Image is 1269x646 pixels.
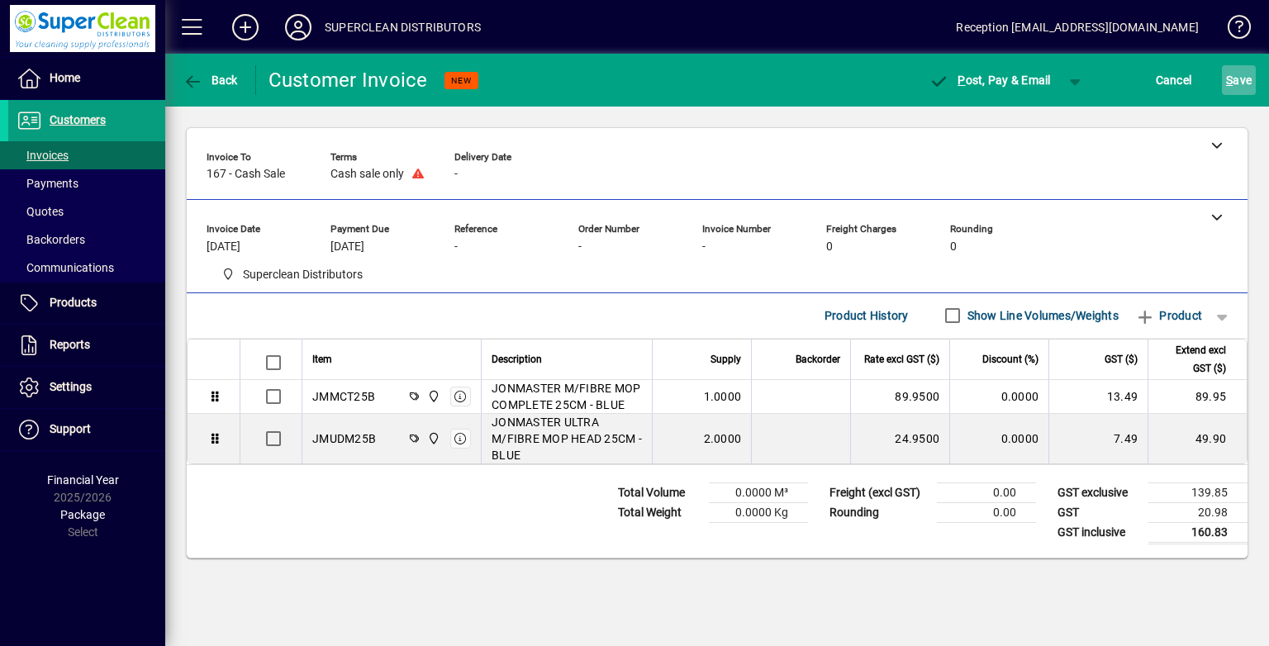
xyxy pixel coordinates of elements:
span: - [454,240,458,254]
td: 0.0000 [949,414,1048,463]
span: 1.0000 [704,388,742,405]
div: JMMCT25B [312,388,375,405]
td: 7.49 [1048,414,1148,463]
td: 49.90 [1148,414,1247,463]
td: 160.83 [1148,522,1248,543]
span: - [454,168,458,181]
button: Add [219,12,272,42]
span: Products [50,296,97,309]
button: Profile [272,12,325,42]
a: Home [8,58,165,99]
span: 0 [950,240,957,254]
td: 139.85 [1148,482,1248,502]
span: Discount (%) [982,350,1038,368]
a: Invoices [8,141,165,169]
span: Package [60,508,105,521]
span: NEW [451,75,472,86]
span: Reports [50,338,90,351]
span: JONMASTER ULTRA M/FIBRE MOP HEAD 25CM - BLUE [492,414,642,463]
span: - [578,240,582,254]
button: Back [178,65,242,95]
a: Reports [8,325,165,366]
td: Total Volume [610,482,709,502]
a: Knowledge Base [1215,3,1248,57]
span: Extend excl GST ($) [1158,341,1226,378]
span: Support [50,422,91,435]
a: Backorders [8,226,165,254]
td: GST inclusive [1049,522,1148,543]
a: Payments [8,169,165,197]
span: Superclean Distributors [423,430,442,448]
a: Quotes [8,197,165,226]
td: 0.00 [937,482,1036,502]
label: Show Line Volumes/Weights [964,307,1119,324]
span: GST ($) [1105,350,1138,368]
span: Product [1135,302,1202,329]
span: P [958,74,965,87]
span: - [702,240,706,254]
span: Payments [17,177,78,190]
td: Freight (excl GST) [821,482,937,502]
span: Item [312,350,332,368]
span: Superclean Distributors [423,387,442,406]
span: 2.0000 [704,430,742,447]
td: GST [1049,502,1148,522]
a: Settings [8,367,165,408]
button: Post, Pay & Email [921,65,1059,95]
td: 89.95 [1148,380,1247,414]
span: Quotes [17,205,64,218]
span: JONMASTER M/FIBRE MOP COMPLETE 25CM - BLUE [492,380,642,413]
button: Product [1127,301,1210,330]
span: Superclean Distributors [243,266,363,283]
div: 89.9500 [861,388,939,405]
span: Description [492,350,542,368]
span: Cancel [1156,67,1192,93]
td: 0.0000 [949,380,1048,414]
span: Cash sale only [330,168,404,181]
a: Communications [8,254,165,282]
td: Total Weight [610,502,709,522]
span: Superclean Distributors [215,264,369,285]
span: [DATE] [330,240,364,254]
td: 0.00 [937,502,1036,522]
div: 24.9500 [861,430,939,447]
span: Customers [50,113,106,126]
button: Save [1222,65,1256,95]
span: 0 [826,240,833,254]
span: Product History [825,302,909,329]
span: ave [1226,67,1252,93]
span: Supply [711,350,741,368]
span: Communications [17,261,114,274]
span: [DATE] [207,240,240,254]
a: Support [8,409,165,450]
span: ost, Pay & Email [929,74,1051,87]
td: 0.0000 M³ [709,482,808,502]
td: Rounding [821,502,937,522]
span: Rate excl GST ($) [864,350,939,368]
span: Back [183,74,238,87]
span: Home [50,71,80,84]
td: 13.49 [1048,380,1148,414]
span: Backorder [796,350,840,368]
span: Financial Year [47,473,119,487]
div: Reception [EMAIL_ADDRESS][DOMAIN_NAME] [956,14,1199,40]
td: 0.0000 Kg [709,502,808,522]
div: Customer Invoice [269,67,428,93]
span: Invoices [17,149,69,162]
button: Product History [818,301,915,330]
div: JMUDM25B [312,430,376,447]
span: S [1226,74,1233,87]
td: 20.98 [1148,502,1248,522]
span: Settings [50,380,92,393]
td: GST exclusive [1049,482,1148,502]
a: Products [8,283,165,324]
div: SUPERCLEAN DISTRIBUTORS [325,14,481,40]
span: Backorders [17,233,85,246]
button: Cancel [1152,65,1196,95]
app-page-header-button: Back [165,65,256,95]
span: 167 - Cash Sale [207,168,285,181]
